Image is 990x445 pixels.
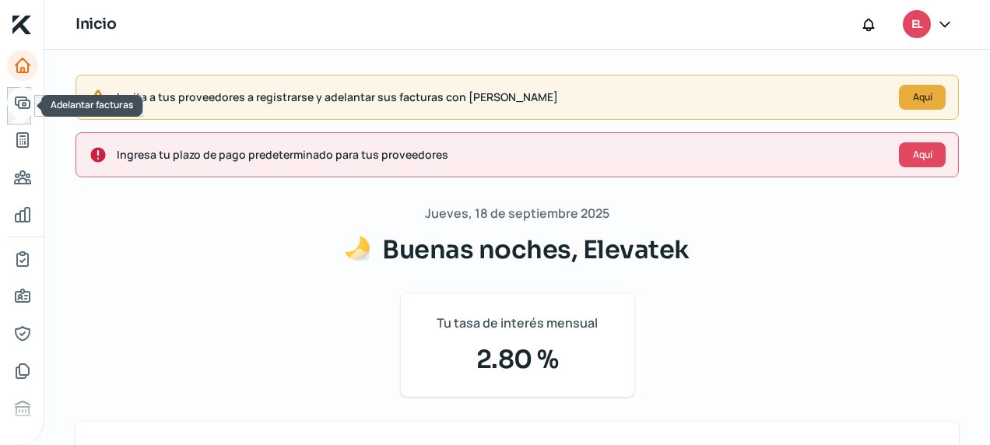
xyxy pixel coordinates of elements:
span: Buenas noches, Elevatek [382,234,690,265]
span: Aquí [913,150,932,159]
a: Adelantar facturas [7,87,38,118]
span: Aquí [913,93,932,102]
span: Invita a tus proveedores a registrarse y adelantar sus facturas con [PERSON_NAME] [117,87,886,107]
a: Información general [7,281,38,312]
a: Mis finanzas [7,199,38,230]
button: Aquí [899,85,946,110]
a: Tus créditos [7,124,38,156]
a: Mi contrato [7,244,38,275]
span: 2.80 % [420,341,616,378]
button: Aquí [899,142,946,167]
span: Jueves, 18 de septiembre 2025 [425,202,609,225]
span: Tu tasa de interés mensual [437,312,598,335]
span: EL [911,16,922,34]
a: Inicio [7,50,38,81]
span: Ingresa tu plazo de pago predeterminado para tus proveedores [117,145,886,164]
h1: Inicio [75,13,116,36]
a: Pago a proveedores [7,162,38,193]
a: Representantes [7,318,38,349]
a: Documentos [7,356,38,387]
a: Buró de crédito [7,393,38,424]
img: Saludos [345,236,370,261]
span: Adelantar facturas [51,98,133,111]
